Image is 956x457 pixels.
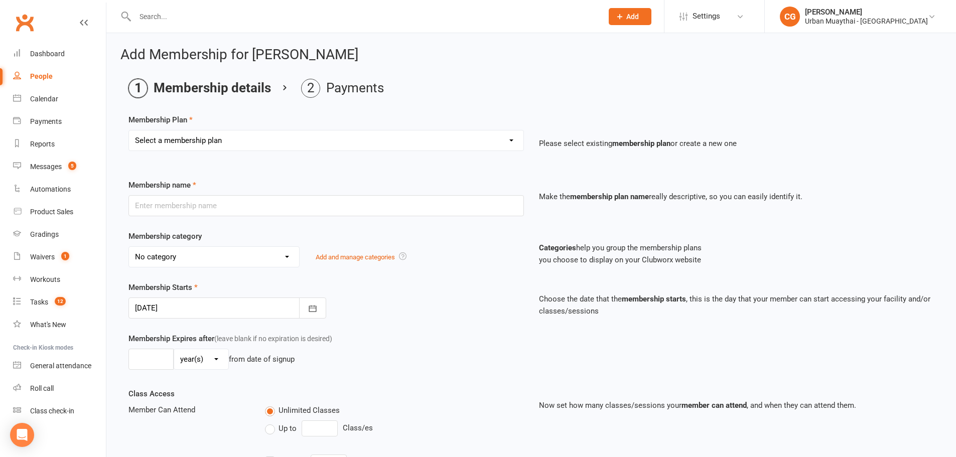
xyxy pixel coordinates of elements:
div: Dashboard [30,50,65,58]
a: Class kiosk mode [13,400,106,422]
div: Automations [30,185,71,193]
a: Waivers 1 [13,246,106,268]
p: Make the really descriptive, so you can easily identify it. [539,191,934,203]
div: General attendance [30,362,91,370]
h2: Add Membership for [PERSON_NAME] [120,47,942,63]
li: Membership details [128,79,271,98]
div: Class check-in [30,407,74,415]
button: Add [609,8,651,25]
label: Membership Expires after [128,333,332,345]
div: Roll call [30,384,54,392]
div: Messages [30,163,62,171]
a: What's New [13,314,106,336]
div: Member Can Attend [121,404,257,416]
label: Membership Plan [128,114,193,126]
div: Open Intercom Messenger [10,423,34,447]
li: Payments [301,79,384,98]
a: Tasks 12 [13,291,106,314]
p: help you group the membership plans you choose to display on your Clubworx website [539,242,934,266]
a: People [13,65,106,88]
span: Up to [279,422,297,433]
a: Product Sales [13,201,106,223]
div: Gradings [30,230,59,238]
div: Reports [30,140,55,148]
strong: Categories [539,243,576,252]
a: Gradings [13,223,106,246]
span: 12 [55,297,66,306]
strong: member can attend [681,401,747,410]
div: Payments [30,117,62,125]
div: Tasks [30,298,48,306]
input: Enter membership name [128,195,524,216]
label: Class Access [128,388,175,400]
div: CG [780,7,800,27]
div: Calendar [30,95,58,103]
a: Automations [13,178,106,201]
span: (leave blank if no expiration is desired) [214,335,332,343]
strong: membership starts [622,294,686,303]
label: Membership name [128,179,196,191]
label: Membership category [128,230,202,242]
div: from date of signup [229,353,295,365]
a: Workouts [13,268,106,291]
input: Search... [132,10,596,24]
div: Urban Muaythai - [GEOGRAPHIC_DATA] [805,17,928,26]
span: 1 [61,252,69,260]
div: Class/es [265,420,523,436]
a: Roll call [13,377,106,400]
div: Waivers [30,253,55,261]
strong: membership plan [612,139,670,148]
div: Workouts [30,275,60,283]
a: General attendance kiosk mode [13,355,106,377]
div: Product Sales [30,208,73,216]
p: Now set how many classes/sessions your , and when they can attend them. [539,399,934,411]
a: Payments [13,110,106,133]
span: Settings [693,5,720,28]
strong: membership plan name [570,192,649,201]
span: Add [626,13,639,21]
a: Reports [13,133,106,156]
p: Choose the date that the , this is the day that your member can start accessing your facility and... [539,293,934,317]
a: Dashboard [13,43,106,65]
div: People [30,72,53,80]
a: Clubworx [12,10,37,35]
a: Calendar [13,88,106,110]
span: Unlimited Classes [279,404,340,415]
p: Please select existing or create a new one [539,137,934,149]
label: Membership Starts [128,281,198,293]
a: Messages 5 [13,156,106,178]
span: 5 [68,162,76,170]
div: [PERSON_NAME] [805,8,928,17]
a: Add and manage categories [316,253,395,261]
div: What's New [30,321,66,329]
